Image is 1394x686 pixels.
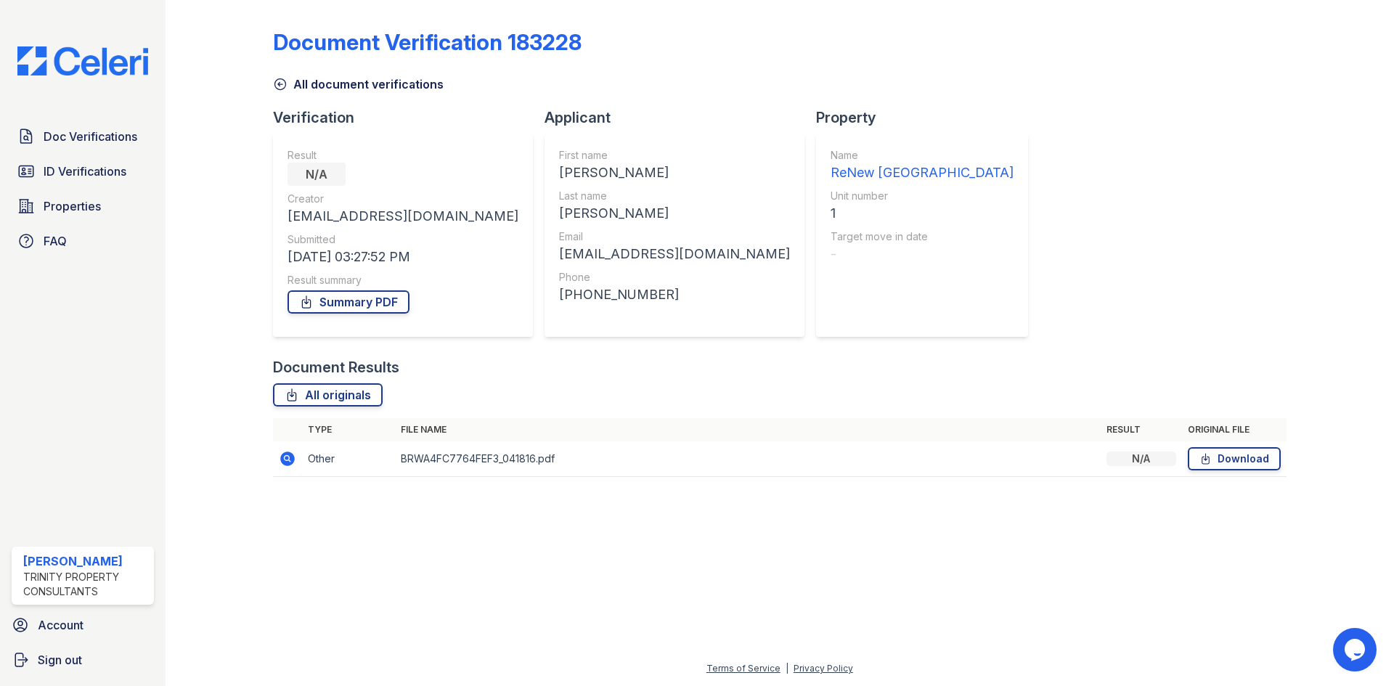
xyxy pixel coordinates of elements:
a: Terms of Service [706,663,780,674]
a: Properties [12,192,154,221]
div: Last name [559,189,790,203]
a: FAQ [12,226,154,256]
div: | [786,663,788,674]
a: Sign out [6,645,160,674]
a: All originals [273,383,383,407]
iframe: chat widget [1333,628,1379,671]
th: Original file [1182,418,1287,441]
span: Account [38,616,83,634]
img: CE_Logo_Blue-a8612792a0a2168367f1c8372b55b34899dd931a85d93a1a3d3e32e68fde9ad4.png [6,46,160,75]
span: ID Verifications [44,163,126,180]
div: N/A [288,163,346,186]
a: Summary PDF [288,290,409,314]
div: ReNew [GEOGRAPHIC_DATA] [831,163,1014,183]
div: [PERSON_NAME] [559,203,790,224]
td: Other [302,441,395,477]
div: Document Results [273,357,399,377]
a: Account [6,611,160,640]
div: Unit number [831,189,1014,203]
div: N/A [1106,452,1176,466]
div: Verification [273,107,545,128]
div: Target move in date [831,229,1014,244]
div: - [831,244,1014,264]
div: Creator [288,192,518,206]
div: Document Verification 183228 [273,29,582,55]
div: 1 [831,203,1014,224]
div: Trinity Property Consultants [23,570,148,599]
td: BRWA4FC7764FEF3_041816.pdf [395,441,1101,477]
div: Name [831,148,1014,163]
a: Name ReNew [GEOGRAPHIC_DATA] [831,148,1014,183]
div: Submitted [288,232,518,247]
th: Type [302,418,395,441]
div: First name [559,148,790,163]
span: FAQ [44,232,67,250]
div: Result summary [288,273,518,287]
th: Result [1101,418,1182,441]
th: File name [395,418,1101,441]
div: Email [559,229,790,244]
div: Result [288,148,518,163]
div: Applicant [545,107,816,128]
div: [DATE] 03:27:52 PM [288,247,518,267]
div: [PERSON_NAME] [23,552,148,570]
div: [EMAIL_ADDRESS][DOMAIN_NAME] [559,244,790,264]
a: ID Verifications [12,157,154,186]
span: Properties [44,197,101,215]
div: Property [816,107,1040,128]
span: Doc Verifications [44,128,137,145]
div: Phone [559,270,790,285]
div: [PERSON_NAME] [559,163,790,183]
span: Sign out [38,651,82,669]
a: Doc Verifications [12,122,154,151]
a: All document verifications [273,75,444,93]
div: [EMAIL_ADDRESS][DOMAIN_NAME] [288,206,518,226]
a: Privacy Policy [794,663,853,674]
a: Download [1188,447,1281,470]
div: [PHONE_NUMBER] [559,285,790,305]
